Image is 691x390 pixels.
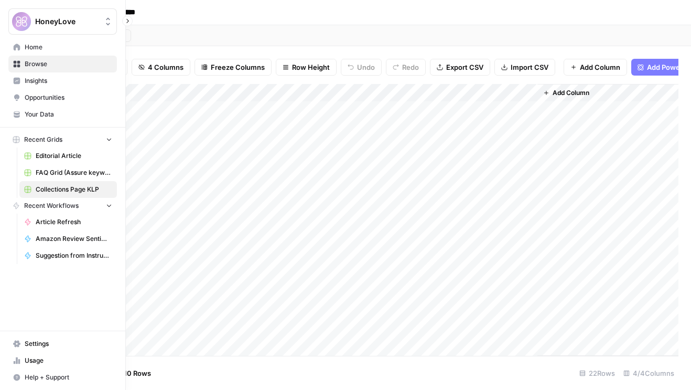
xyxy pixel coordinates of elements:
span: Add Column [553,88,589,98]
span: Usage [25,356,112,365]
a: Collections Page KLP [19,181,117,198]
span: Import CSV [511,62,548,72]
button: Add Column [539,86,593,100]
span: Row Height [292,62,330,72]
button: Import CSV [494,59,555,76]
span: Editorial Article [36,151,112,161]
span: Export CSV [446,62,483,72]
span: Add 10 Rows [109,368,151,378]
span: Redo [402,62,419,72]
button: Row Height [276,59,337,76]
span: Add Column [580,62,620,72]
span: Freeze Columns [211,62,265,72]
span: Recent Grids [24,135,62,144]
a: Browse [8,56,117,72]
img: HoneyLove Logo [12,12,31,31]
button: Undo [341,59,382,76]
a: Article Refresh [19,214,117,230]
span: Settings [25,339,112,349]
button: 4 Columns [132,59,190,76]
a: Suggestion from Instruction [19,247,117,264]
span: 4 Columns [148,62,183,72]
a: Insights [8,72,117,89]
a: Your Data [8,106,117,123]
button: Workspace: HoneyLove [8,8,117,35]
span: Recent Workflows [24,201,79,210]
button: Help + Support [8,369,117,386]
a: Editorial Article [19,147,117,164]
button: Redo [386,59,426,76]
a: Opportunities [8,89,117,106]
a: Settings [8,335,117,352]
span: Help + Support [25,373,112,382]
span: FAQ Grid (Assure keyword doc up to date) [36,168,112,177]
div: 22 Rows [575,365,619,382]
span: Home [25,43,112,52]
span: Amazon Review Sentiments [36,234,112,244]
div: 4/4 Columns [619,365,678,382]
button: Add Column [564,59,627,76]
button: Recent Grids [8,132,117,147]
span: Undo [357,62,375,72]
span: Browse [25,59,112,69]
span: Collections Page KLP [36,185,112,194]
a: FAQ Grid (Assure keyword doc up to date) [19,164,117,181]
span: Suggestion from Instruction [36,251,112,260]
span: Article Refresh [36,217,112,227]
span: Insights [25,76,112,86]
a: Usage [8,352,117,369]
span: HoneyLove [35,16,99,27]
button: Freeze Columns [195,59,272,76]
button: Export CSV [430,59,490,76]
a: Amazon Review Sentiments [19,230,117,247]
button: Recent Workflows [8,198,117,214]
a: Home [8,39,117,56]
span: Opportunities [25,93,112,102]
span: Your Data [25,110,112,119]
